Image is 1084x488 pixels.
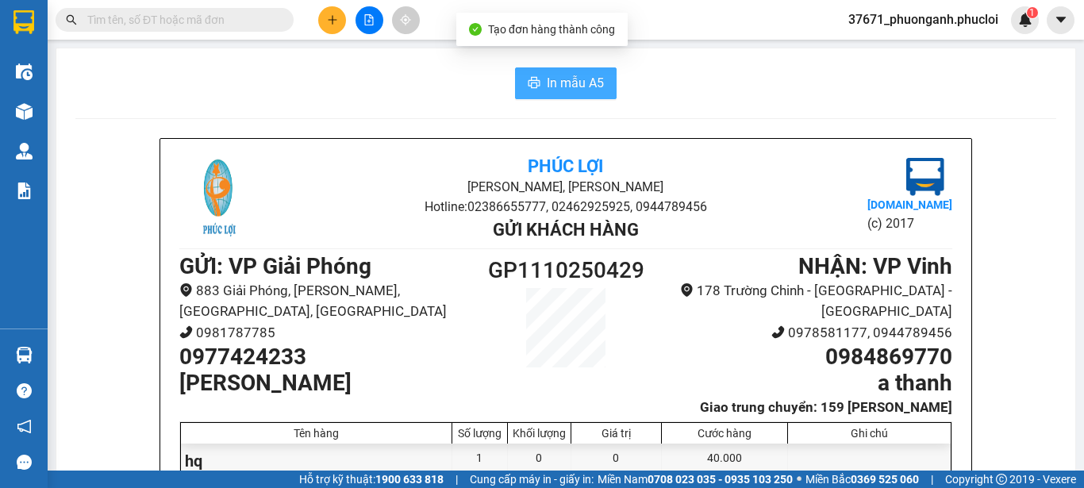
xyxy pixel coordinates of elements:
span: message [17,455,32,470]
strong: 0369 525 060 [851,473,919,486]
span: 37671_phuonganh.phucloi [836,10,1011,29]
div: 40.000 [662,444,788,479]
span: In mẫu A5 [547,73,604,93]
button: aim [392,6,420,34]
span: environment [179,283,193,297]
li: 0978581177, 0944789456 [663,322,952,344]
li: (c) 2017 [867,213,952,233]
strong: 1900 633 818 [375,473,444,486]
span: file-add [363,14,375,25]
span: notification [17,419,32,434]
span: plus [327,14,338,25]
b: [DOMAIN_NAME] [867,198,952,211]
h1: [PERSON_NAME] [179,370,469,397]
div: hq [181,444,452,479]
h1: a thanh [663,370,952,397]
img: logo-vxr [13,10,34,34]
div: Cước hàng [666,427,783,440]
span: copyright [996,474,1007,485]
b: NHẬN : VP Vinh [798,253,952,279]
span: Miền Bắc [805,471,919,488]
span: | [456,471,458,488]
span: ⚪️ [797,476,801,482]
div: Số lượng [456,427,503,440]
span: Hỗ trợ kỹ thuật: [299,471,444,488]
div: Khối lượng [512,427,567,440]
span: phone [179,325,193,339]
h1: 0977424233 [179,344,469,371]
button: caret-down [1047,6,1074,34]
span: check-circle [469,23,482,36]
input: Tìm tên, số ĐT hoặc mã đơn [87,11,275,29]
li: Hotline: 02386655777, 02462925925, 0944789456 [148,59,663,79]
span: question-circle [17,383,32,398]
li: [PERSON_NAME], [PERSON_NAME] [308,177,823,197]
img: icon-new-feature [1018,13,1032,27]
button: plus [318,6,346,34]
h1: 0984869770 [663,344,952,371]
li: Hotline: 02386655777, 02462925925, 0944789456 [308,197,823,217]
img: warehouse-icon [16,63,33,80]
b: Phúc Lợi [528,156,603,176]
span: Miền Nam [598,471,793,488]
button: printerIn mẫu A5 [515,67,617,99]
img: warehouse-icon [16,143,33,159]
img: logo.jpg [20,20,99,99]
b: Giao trung chuyển: 159 [PERSON_NAME] [700,399,952,415]
sup: 1 [1027,7,1038,18]
span: printer [528,76,540,91]
span: environment [680,283,694,297]
img: logo.jpg [906,158,944,196]
span: 1 [1029,7,1035,18]
img: solution-icon [16,183,33,199]
li: [PERSON_NAME], [PERSON_NAME] [148,39,663,59]
button: file-add [356,6,383,34]
div: 0 [571,444,662,479]
div: 0 [508,444,571,479]
span: | [931,471,933,488]
img: logo.jpg [179,158,259,237]
div: Ghi chú [792,427,947,440]
img: warehouse-icon [16,103,33,120]
li: 883 Giải Phóng, [PERSON_NAME], [GEOGRAPHIC_DATA], [GEOGRAPHIC_DATA] [179,280,469,322]
b: GỬI : VP Giải Phóng [20,115,212,141]
li: 0981787785 [179,322,469,344]
span: search [66,14,77,25]
b: Gửi khách hàng [493,220,639,240]
span: phone [771,325,785,339]
span: Cung cấp máy in - giấy in: [470,471,594,488]
div: Tên hàng [185,427,448,440]
img: warehouse-icon [16,347,33,363]
div: 1 [452,444,508,479]
div: Giá trị [575,427,657,440]
h1: GP1110250429 [469,253,663,288]
strong: 0708 023 035 - 0935 103 250 [648,473,793,486]
span: Tạo đơn hàng thành công [488,23,615,36]
li: 178 Trường Chinh - [GEOGRAPHIC_DATA] - [GEOGRAPHIC_DATA] [663,280,952,322]
b: GỬI : VP Giải Phóng [179,253,371,279]
span: aim [400,14,411,25]
span: caret-down [1054,13,1068,27]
